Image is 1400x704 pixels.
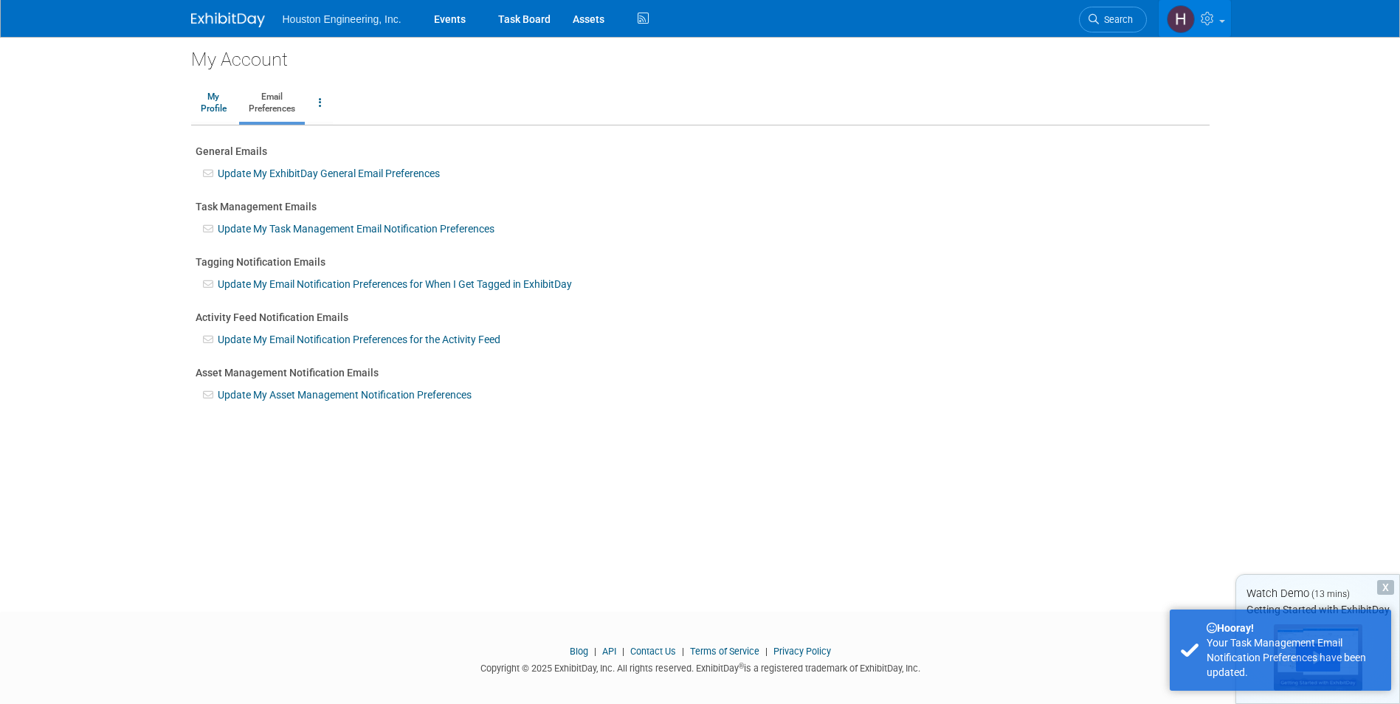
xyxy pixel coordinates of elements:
[1311,589,1350,599] span: (13 mins)
[218,223,494,235] a: Update My Task Management Email Notification Preferences
[283,13,401,25] span: Houston Engineering, Inc.
[570,646,588,657] a: Blog
[239,85,305,122] a: EmailPreferences
[602,646,616,657] a: API
[739,662,744,670] sup: ®
[218,168,440,179] a: Update My ExhibitDay General Email Preferences
[678,646,688,657] span: |
[762,646,771,657] span: |
[773,646,831,657] a: Privacy Policy
[1236,586,1399,601] div: Watch Demo
[690,646,759,657] a: Terms of Service
[196,365,1205,380] div: Asset Management Notification Emails
[618,646,628,657] span: |
[218,389,472,401] a: Update My Asset Management Notification Preferences
[1099,14,1133,25] span: Search
[1079,7,1147,32] a: Search
[1207,621,1380,635] div: Hooray!
[196,199,1205,214] div: Task Management Emails
[196,310,1205,325] div: Activity Feed Notification Emails
[191,85,236,122] a: MyProfile
[196,144,1205,159] div: General Emails
[218,334,500,345] a: Update My Email Notification Preferences for the Activity Feed
[191,37,1210,72] div: My Account
[590,646,600,657] span: |
[191,13,265,27] img: ExhibitDay
[196,255,1205,269] div: Tagging Notification Emails
[1207,635,1380,680] div: Your Task Management Email Notification Preferences have been updated.
[1377,580,1394,595] div: Dismiss
[630,646,676,657] a: Contact Us
[218,278,572,290] a: Update My Email Notification Preferences for When I Get Tagged in ExhibitDay
[1167,5,1195,33] img: Haley Plessel
[1236,602,1399,617] div: Getting Started with ExhibitDay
